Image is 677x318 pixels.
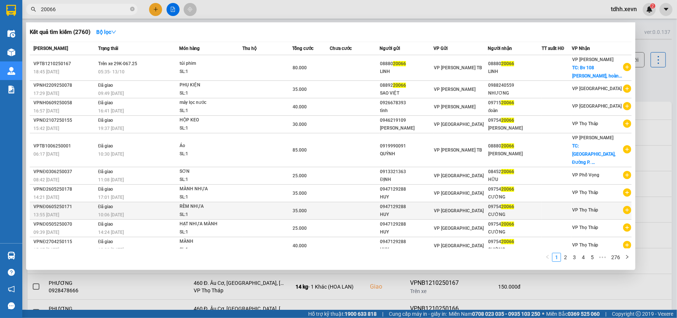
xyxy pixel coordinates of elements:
div: 09754 [488,238,541,246]
span: plus-circle [623,241,631,249]
li: 2 [561,253,570,262]
li: 276 [609,253,623,262]
div: SL: 1 [180,228,235,236]
span: 11:08 [DATE] [98,177,124,182]
div: MÀNH NHỰA [180,185,235,193]
span: VP [GEOGRAPHIC_DATA] [434,173,484,178]
span: plus-circle [623,102,631,110]
div: SL: 1 [180,89,235,98]
span: 16:41 [DATE] [98,108,124,114]
span: VP Gửi [434,46,448,51]
span: Món hàng [179,46,200,51]
span: VP [PERSON_NAME] [434,104,476,109]
span: notification [8,286,15,293]
li: Next Page [623,253,632,262]
div: LINH [380,68,433,76]
div: máy lọc nước [180,99,235,107]
li: Previous Page [543,253,552,262]
span: VP Nhận [572,46,590,51]
span: TC: Bv 108 [PERSON_NAME], hoàn... [572,65,622,79]
span: VP [GEOGRAPHIC_DATA] [572,104,622,109]
div: SL: 1 [180,107,235,115]
div: SL: 1 [180,124,235,133]
div: 0926678393 [380,99,433,107]
span: 25.000 [293,226,307,231]
div: 08452 [488,168,541,176]
span: VP [GEOGRAPHIC_DATA] [434,243,484,248]
div: 0947129288 [380,238,433,246]
span: plus-circle [623,63,631,71]
span: 17:29 [DATE] [33,91,59,96]
div: 0946219109 [380,117,433,124]
span: down [111,29,116,35]
span: 20066 [501,118,514,123]
div: VPNH2209250078 [33,82,96,89]
span: 35.000 [293,208,307,213]
img: warehouse-icon [7,252,15,260]
div: HỮU [488,176,541,184]
span: Đã giao [98,143,113,149]
span: Chưa cước [330,46,352,51]
div: 0947129288 [380,185,433,193]
div: HUY [380,193,433,201]
span: 20066 [501,143,514,149]
div: VPNĐ0505250070 [33,220,96,228]
span: Người gửi [380,46,400,51]
div: HUY [380,246,433,254]
span: message [8,302,15,309]
h3: Kết quả tìm kiếm ( 2760 ) [30,28,90,36]
div: MÀNH [180,238,235,246]
div: VPNH0609250058 [33,99,96,107]
div: ĐỊNH [380,176,433,184]
span: Trạng thái [98,46,118,51]
span: VP [GEOGRAPHIC_DATA] [434,208,484,213]
div: VPNĐ0605250171 [33,203,96,211]
div: Áo [180,142,235,150]
span: Đã giao [98,222,113,227]
span: [PERSON_NAME] [33,46,68,51]
span: close-circle [130,6,135,13]
span: VP [GEOGRAPHIC_DATA] [434,226,484,231]
span: 14:21 [DATE] [33,195,59,200]
span: 05:35 - 13/10 [98,69,125,74]
div: 09715 [488,99,541,107]
span: 15:42 [DATE] [33,126,59,131]
span: 18:38 [DATE] [98,247,124,252]
span: 19:37 [DATE] [98,126,124,131]
div: VPNĐ2107250155 [33,117,96,124]
span: VP [GEOGRAPHIC_DATA] [572,86,622,91]
div: 09754 [488,203,541,211]
span: 09:39 [DATE] [33,230,59,235]
a: 2 [561,253,570,261]
div: 0988240559 [488,82,541,89]
div: VPNĐ2605250178 [33,185,96,193]
span: 35.000 [293,87,307,92]
span: VP Thọ Tháp [572,225,598,230]
span: ••• [597,253,609,262]
span: 09:49 [DATE] [98,91,124,96]
span: Đã giao [98,83,113,88]
span: Người nhận [488,46,512,51]
span: 14:24 [DATE] [98,230,124,235]
span: VP [PERSON_NAME] [572,135,614,140]
input: Tìm tên, số ĐT hoặc mã đơn [41,5,129,13]
div: 09754 [488,117,541,124]
span: VP [PERSON_NAME] [434,87,476,92]
div: LINH [488,68,541,76]
div: HUY [380,228,433,236]
div: CƯỜNG [488,246,541,254]
span: VP [PERSON_NAME] [572,57,614,62]
div: VPTB1006250001 [33,142,96,150]
span: VP [PERSON_NAME] TB [434,65,483,70]
span: Đã giao [98,100,113,105]
img: solution-icon [7,86,15,93]
span: 20066 [501,222,514,227]
div: 08880 [380,60,433,68]
span: 06:17 [DATE] [33,152,59,157]
span: 16:57 [DATE] [33,108,59,114]
span: 20066 [393,61,406,66]
div: SL: 1 [180,176,235,184]
span: VP Thọ Tháp [572,121,598,126]
div: NHƯƠNG [488,89,541,97]
span: Thu hộ [242,46,257,51]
